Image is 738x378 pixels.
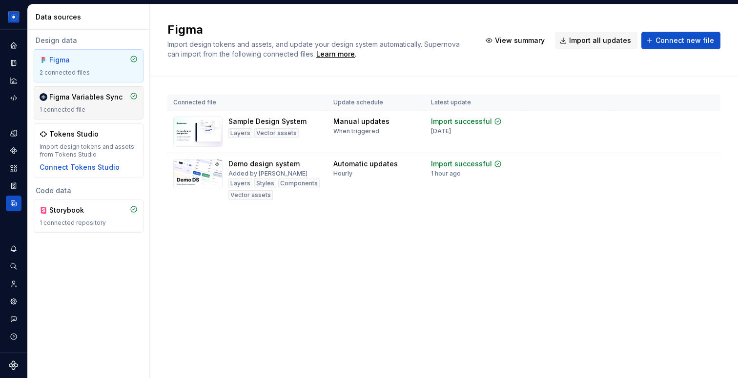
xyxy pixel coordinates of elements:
button: Connect Tokens Studio [40,162,120,172]
th: Connected file [167,95,328,111]
button: Contact support [6,311,21,327]
a: Home [6,38,21,53]
a: Figma Variables Sync1 connected file [34,86,143,119]
div: Data sources [36,12,145,22]
div: 1 hour ago [431,170,461,178]
a: Learn more [316,49,355,59]
div: Components [278,179,320,188]
span: Import all updates [569,36,631,45]
span: Connect new file [656,36,714,45]
div: Vector assets [228,190,273,200]
div: Layers [228,128,252,138]
div: Layers [228,179,252,188]
div: Automatic updates [333,159,398,169]
div: Figma [49,55,96,65]
a: Data sources [6,196,21,211]
span: . [315,51,356,58]
div: 1 connected repository [40,219,138,227]
button: Search ⌘K [6,259,21,274]
a: Components [6,143,21,159]
div: [DATE] [431,127,451,135]
th: Latest update [425,95,527,111]
a: Settings [6,294,21,309]
button: Notifications [6,241,21,257]
img: 049812b6-2877-400d-9dc9-987621144c16.png [8,11,20,23]
div: Added by [PERSON_NAME] [228,170,307,178]
div: Manual updates [333,117,389,126]
div: Import successful [431,159,492,169]
a: Figma2 connected files [34,49,143,82]
div: Code data [34,186,143,196]
svg: Supernova Logo [9,360,19,370]
div: Import design tokens and assets from Tokens Studio [40,143,138,159]
div: Demo design system [228,159,300,169]
div: Storybook [49,205,96,215]
a: Documentation [6,55,21,71]
a: Storybook stories [6,178,21,194]
div: Vector assets [254,128,299,138]
div: Import successful [431,117,492,126]
a: Assets [6,160,21,176]
a: Storybook1 connected repository [34,199,143,233]
a: Code automation [6,90,21,106]
a: Design tokens [6,125,21,141]
a: Analytics [6,73,21,88]
div: Figma Variables Sync [49,92,123,102]
span: Import design tokens and assets, and update your design system automatically. Supernova can impor... [167,40,462,58]
button: Connect new file [641,32,720,49]
a: Tokens StudioImport design tokens and assets from Tokens StudioConnect Tokens Studio [34,123,143,178]
div: Styles [254,179,276,188]
div: Tokens Studio [49,129,99,139]
h2: Figma [167,22,469,38]
span: View summary [495,36,545,45]
button: Import all updates [555,32,637,49]
div: Hourly [333,170,352,178]
th: Update schedule [328,95,425,111]
div: Design data [34,36,143,45]
a: Invite team [6,276,21,292]
div: 2 connected files [40,69,138,77]
div: Sample Design System [228,117,307,126]
div: 1 connected file [40,106,138,114]
button: View summary [481,32,551,49]
div: When triggered [333,127,379,135]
